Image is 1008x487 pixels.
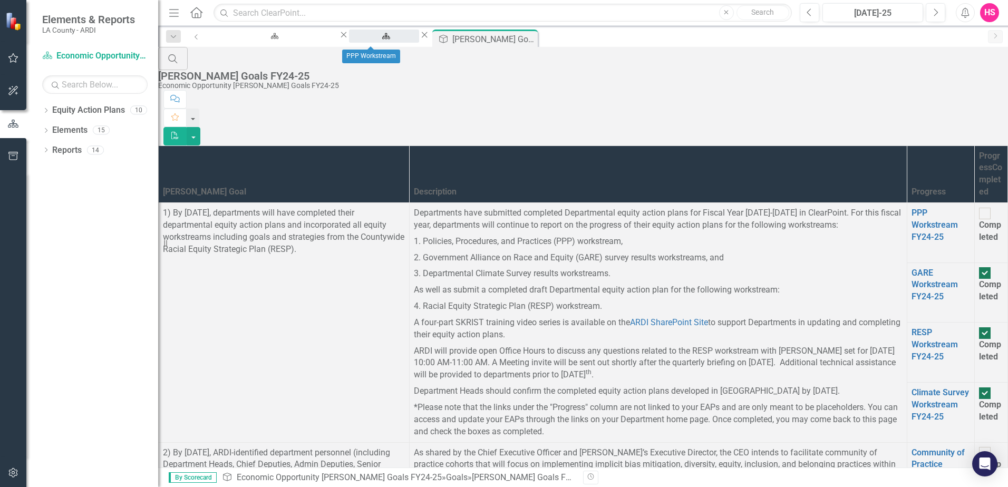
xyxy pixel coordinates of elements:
[87,145,104,154] div: 14
[972,451,997,476] div: Open Intercom Messenger
[414,400,903,438] p: *Please note that the links under the "Progress" column are not linked to your EAPs and are only ...
[358,40,410,53] div: PPP Workstream
[822,3,923,22] button: [DATE]-25
[979,279,1003,303] div: Completed
[163,207,405,255] p: 1) By [DATE], departments will have completed their departmental equity action plans and incorpor...
[975,203,1008,263] td: Double-Click to Edit
[452,33,535,46] div: [PERSON_NAME] Goals FY24-25
[93,126,110,135] div: 15
[630,317,708,327] a: ARDI SharePoint Site
[414,343,903,384] p: ARDI will provide open Office Hours to discuss any questions related to the RESP workstream with ...
[414,266,903,282] p: 3. Departmental Climate Survey results workstreams.
[912,327,958,362] a: RESP Workstream FY24-25
[979,150,1003,198] div: Progress Completed
[217,40,329,53] div: Economic Opportunity Welcome Page
[414,207,903,233] p: Departments have submitted completed Departmental equity action plans for Fiscal Year [DATE]-[DAT...
[159,203,410,443] td: Double-Click to Edit
[586,368,592,376] sup: th
[237,472,442,482] a: Economic Opportunity [PERSON_NAME] Goals FY24-25
[52,104,125,116] a: Equity Action Plans
[414,250,903,266] p: 2. Government Alliance on Race and Equity (GARE) survey results workstreams, and
[979,339,1003,363] div: Completed
[907,203,975,263] td: Double-Click to Edit Right Click for Context Menu
[214,4,792,22] input: Search ClearPoint...
[410,203,907,443] td: Double-Click to Edit
[414,298,903,315] p: 4. Racial Equity Strategic Plan (RESP) workstream.
[158,70,1003,82] div: [PERSON_NAME] Goals FY24-25
[5,12,24,31] img: ClearPoint Strategy
[980,3,999,22] button: HS
[751,8,774,16] span: Search
[975,262,1008,323] td: Double-Click to Edit
[912,268,958,302] a: GARE Workstream FY24-25
[414,383,903,400] p: Department Heads should confirm the completed equity action plans developed in [GEOGRAPHIC_DATA] ...
[342,50,400,63] div: PPP Workstream
[907,323,975,383] td: Double-Click to Edit Right Click for Context Menu
[912,387,969,422] a: Climate Survey Workstream FY24-25
[130,106,147,115] div: 10
[52,144,82,157] a: Reports
[736,5,789,20] button: Search
[979,219,1003,244] div: Completed
[912,208,958,242] a: PPP Workstream FY24-25
[414,186,903,198] div: Description
[826,7,919,20] div: [DATE]-25
[169,472,217,483] span: By Scorecard
[207,30,338,43] a: Economic Opportunity Welcome Page
[42,13,135,26] span: Elements & Reports
[912,186,971,198] div: Progress
[414,447,903,485] p: As shared by the Chief Executive Officer and [PERSON_NAME]’s Executive Director, the CEO intends ...
[979,399,1003,423] div: Completed
[42,75,148,94] input: Search Below...
[975,382,1008,442] td: Double-Click to Edit
[414,233,903,250] p: 1. Policies, Procedures, and Practices (PPP) workstream,
[907,382,975,442] td: Double-Click to Edit Right Click for Context Menu
[163,186,405,198] div: [PERSON_NAME] Goal
[349,30,419,43] a: PPP Workstream
[472,472,592,482] div: [PERSON_NAME] Goals FY24-25
[158,82,1003,90] div: Economic Opportunity [PERSON_NAME] Goals FY24-25
[975,323,1008,383] td: Double-Click to Edit
[52,124,88,137] a: Elements
[414,282,903,298] p: As well as submit a completed draft Departmental equity action plan for the following workstream:
[414,315,903,343] p: A four-part SKRIST training video series is available on the to support Departments in updating a...
[907,262,975,323] td: Double-Click to Edit Right Click for Context Menu
[222,472,575,484] div: » »
[42,50,148,62] a: Economic Opportunity [PERSON_NAME] Goals FY24-25
[42,26,135,34] small: LA County - ARDI
[446,472,468,482] a: Goals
